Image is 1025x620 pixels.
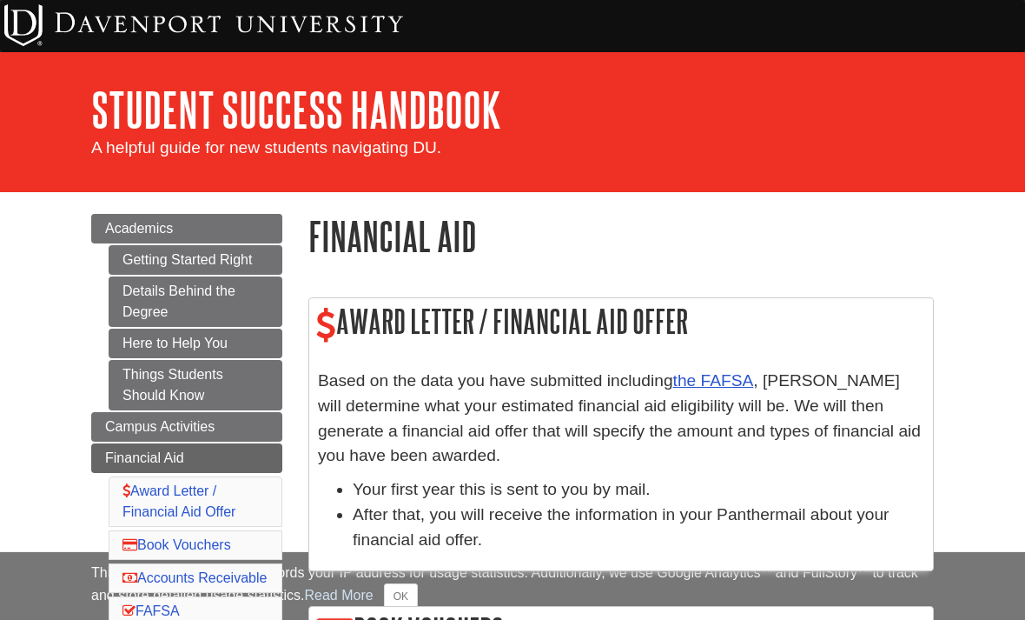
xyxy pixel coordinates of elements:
a: Award Letter / Financial Aid Offer [122,483,235,519]
a: Student Success Handbook [91,83,501,137]
span: Campus Activities [105,419,215,434]
a: Here to Help You [109,329,282,358]
a: Financial Aid [91,443,282,473]
li: After that, you will receive the information in your Panthermail about your financial aid offer. [353,503,924,553]
a: the FAFSA [673,371,754,390]
span: Financial Aid [105,450,184,465]
img: Davenport University [4,4,403,46]
h1: Financial Aid [308,214,934,258]
a: Getting Started Right [109,245,282,275]
a: Campus Activities [91,412,282,442]
p: Based on the data you have submitted including , [PERSON_NAME] will determine what your estimated... [318,369,924,469]
a: Things Students Should Know [109,360,282,410]
span: Academics [105,221,173,236]
a: Details Behind the Degree [109,277,282,327]
h2: Award Letter / Financial Aid Offer [309,298,933,348]
span: A helpful guide for new students navigating DU. [91,138,441,157]
a: Academics [91,214,282,243]
li: Your first year this is sent to you by mail. [353,477,924,503]
a: Accounts Receivable [122,570,267,585]
a: Book Vouchers [122,537,231,552]
a: FAFSA [122,603,180,618]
